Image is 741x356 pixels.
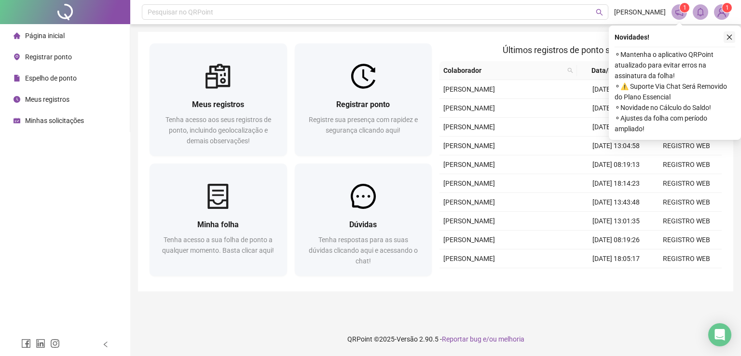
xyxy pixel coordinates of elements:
span: Minha folha [197,220,239,229]
span: ⚬ Mantenha o aplicativo QRPoint atualizado para evitar erros na assinatura da folha! [615,49,735,81]
span: Últimos registros de ponto sincronizados [503,45,659,55]
td: REGISTRO WEB [651,174,722,193]
span: 1 [683,4,686,11]
td: REGISTRO WEB [651,155,722,174]
span: [PERSON_NAME] [443,85,495,93]
a: DúvidasTenha respostas para as suas dúvidas clicando aqui e acessando o chat! [295,164,432,276]
span: [PERSON_NAME] [443,142,495,150]
span: [PERSON_NAME] [443,179,495,187]
span: [PERSON_NAME] [443,255,495,262]
span: Espelho de ponto [25,74,77,82]
span: Tenha acesso a sua folha de ponto a qualquer momento. Basta clicar aqui! [162,236,274,254]
span: [PERSON_NAME] [443,198,495,206]
td: [DATE] 18:14:58 [581,99,651,118]
sup: Atualize o seu contato no menu Meus Dados [722,3,732,13]
span: Data/Hora [581,65,634,76]
td: [DATE] 13:43:48 [581,193,651,212]
span: facebook [21,339,31,348]
img: 83932 [714,5,729,19]
td: [DATE] 08:19:26 [581,231,651,249]
span: ⚬ Ajustes da folha com período ampliado! [615,113,735,134]
span: Reportar bug e/ou melhoria [442,335,524,343]
td: [DATE] 08:19:13 [581,155,651,174]
td: [DATE] 13:59:58 [581,268,651,287]
span: [PERSON_NAME] [443,236,495,244]
span: search [565,63,575,78]
span: linkedin [36,339,45,348]
td: REGISTRO WEB [651,249,722,268]
span: Meus registros [192,100,244,109]
span: search [567,68,573,73]
span: Versão [397,335,418,343]
span: Dúvidas [349,220,377,229]
td: [DATE] 13:01:35 [581,212,651,231]
span: [PERSON_NAME] [614,7,666,17]
span: [PERSON_NAME] [443,217,495,225]
span: [PERSON_NAME] [443,161,495,168]
td: REGISTRO WEB [651,268,722,287]
td: [DATE] 18:14:23 [581,174,651,193]
span: instagram [50,339,60,348]
td: [DATE] 18:05:17 [581,249,651,268]
footer: QRPoint © 2025 - 2.90.5 - [130,322,741,356]
th: Data/Hora [577,61,645,80]
td: [DATE] 13:04:58 [581,137,651,155]
a: Minha folhaTenha acesso a sua folha de ponto a qualquer momento. Basta clicar aqui! [150,164,287,276]
span: file [14,75,20,82]
span: home [14,32,20,39]
span: Meus registros [25,96,69,103]
span: environment [14,54,20,60]
span: Tenha acesso aos seus registros de ponto, incluindo geolocalização e demais observações! [165,116,271,145]
span: [PERSON_NAME] [443,104,495,112]
span: Página inicial [25,32,65,40]
span: ⚬ ⚠️ Suporte Via Chat Será Removido do Plano Essencial [615,81,735,102]
span: Registrar ponto [25,53,72,61]
td: REGISTRO WEB [651,137,722,155]
span: Registrar ponto [336,100,390,109]
span: clock-circle [14,96,20,103]
span: [PERSON_NAME] [443,123,495,131]
td: REGISTRO WEB [651,193,722,212]
td: REGISTRO WEB [651,212,722,231]
a: Registrar pontoRegistre sua presença com rapidez e segurança clicando aqui! [295,43,432,156]
span: schedule [14,117,20,124]
span: search [596,9,603,16]
div: Open Intercom Messenger [708,323,731,346]
span: Minhas solicitações [25,117,84,124]
span: close [726,34,733,41]
td: REGISTRO WEB [651,231,722,249]
td: [DATE] 13:54:25 [581,118,651,137]
span: notification [675,8,684,16]
span: Colaborador [443,65,563,76]
span: left [102,341,109,348]
span: 1 [726,4,729,11]
span: ⚬ Novidade no Cálculo do Saldo! [615,102,735,113]
span: bell [696,8,705,16]
td: [DATE] 08:03:47 [581,80,651,99]
span: Novidades ! [615,32,649,42]
span: Registre sua presença com rapidez e segurança clicando aqui! [309,116,418,134]
sup: 1 [680,3,689,13]
span: Tenha respostas para as suas dúvidas clicando aqui e acessando o chat! [309,236,418,265]
a: Meus registrosTenha acesso aos seus registros de ponto, incluindo geolocalização e demais observa... [150,43,287,156]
